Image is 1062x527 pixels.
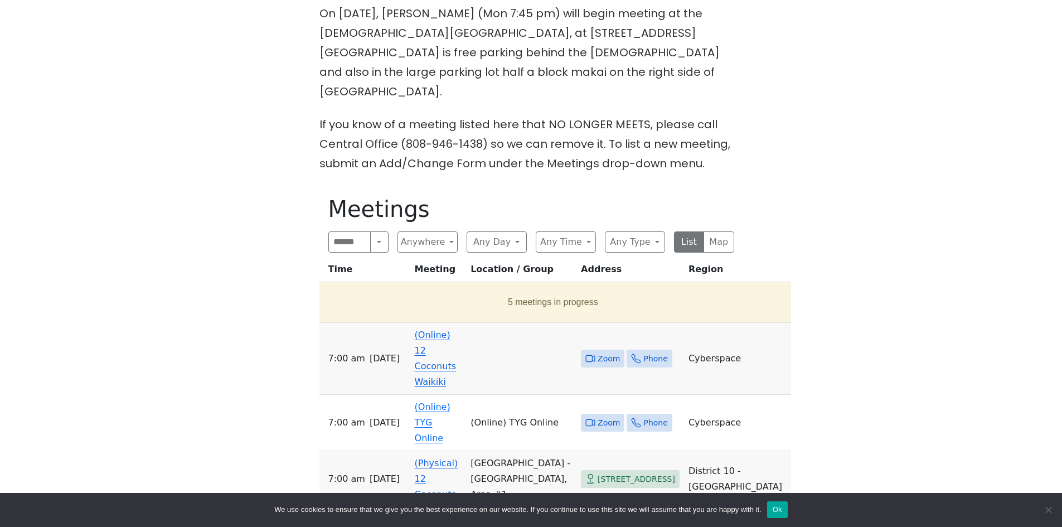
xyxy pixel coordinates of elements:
[328,231,371,253] input: Search
[466,262,576,282] th: Location / Group
[328,196,734,223] h1: Meetings
[576,262,684,282] th: Address
[328,471,365,487] span: 7:00 AM
[684,451,791,507] td: District 10 - [GEOGRAPHIC_DATA]
[767,501,788,518] button: Ok
[466,451,576,507] td: [GEOGRAPHIC_DATA] - [GEOGRAPHIC_DATA], Area #1
[370,471,400,487] span: [DATE]
[674,231,705,253] button: List
[684,323,791,395] td: Cyberspace
[319,4,743,101] p: On [DATE], [PERSON_NAME] (Mon 7:45 pm) will begin meeting at the [DEMOGRAPHIC_DATA][GEOGRAPHIC_DA...
[415,458,458,500] a: (Physical) 12 Coconuts
[1042,504,1054,515] span: No
[324,287,783,318] button: 5 meetings in progress
[328,415,365,431] span: 7:00 AM
[319,115,743,173] p: If you know of a meeting listed here that NO LONGER MEETS, please call Central Office (808-946-14...
[643,416,667,430] span: Phone
[370,231,388,253] button: Search
[370,351,400,366] span: [DATE]
[467,231,527,253] button: Any Day
[274,504,761,515] span: We use cookies to ensure that we give you the best experience on our website. If you continue to ...
[328,351,365,366] span: 7:00 AM
[643,352,667,366] span: Phone
[598,416,620,430] span: Zoom
[536,231,596,253] button: Any Time
[598,472,675,486] span: [STREET_ADDRESS]
[466,395,576,451] td: (Online) TYG Online
[684,262,791,282] th: Region
[410,262,467,282] th: Meeting
[605,231,665,253] button: Any Type
[704,231,734,253] button: Map
[397,231,458,253] button: Anywhere
[415,402,450,443] a: (Online) TYG Online
[598,352,620,366] span: Zoom
[319,262,410,282] th: Time
[370,415,400,431] span: [DATE]
[684,395,791,451] td: Cyberspace
[415,330,456,387] a: (Online) 12 Coconuts Waikiki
